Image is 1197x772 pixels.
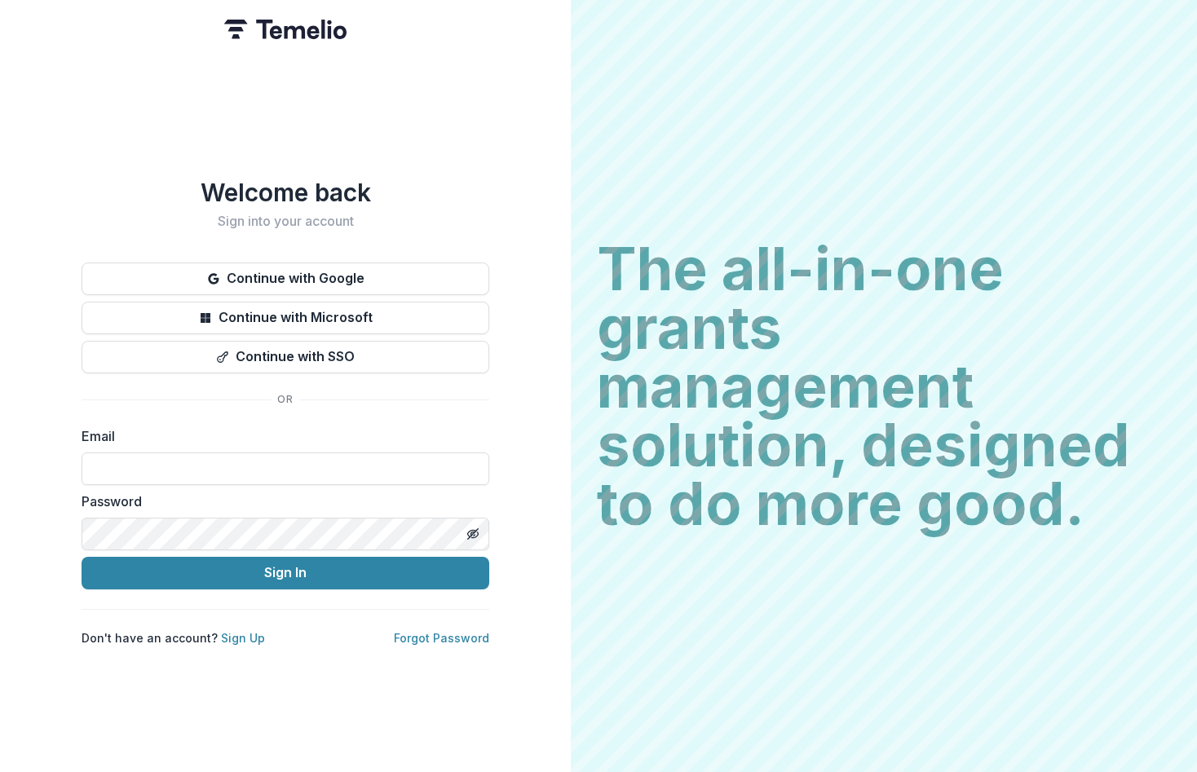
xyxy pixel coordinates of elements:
[460,521,486,547] button: Toggle password visibility
[221,631,265,645] a: Sign Up
[394,631,489,645] a: Forgot Password
[82,629,265,646] p: Don't have an account?
[82,492,479,511] label: Password
[82,341,489,373] button: Continue with SSO
[82,214,489,229] h2: Sign into your account
[82,426,479,446] label: Email
[82,262,489,295] button: Continue with Google
[82,302,489,334] button: Continue with Microsoft
[82,557,489,589] button: Sign In
[224,20,347,39] img: Temelio
[82,178,489,207] h1: Welcome back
